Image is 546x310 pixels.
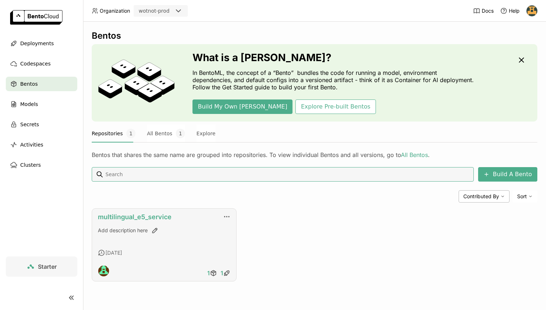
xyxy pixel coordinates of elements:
[20,140,43,149] span: Activities
[176,129,185,138] span: 1
[192,69,478,91] p: In BentoML, the concept of a “Bento” bundles the code for running a model, environment dependenci...
[20,120,39,129] span: Secrets
[6,36,77,51] a: Deployments
[482,8,494,14] span: Docs
[463,193,499,200] span: Contributed By
[147,124,185,143] button: All Bentos
[20,80,38,88] span: Bentos
[105,169,471,180] input: Search
[207,269,210,277] span: 1
[526,5,537,16] img: WotNot Developer
[196,124,216,143] button: Explore
[97,59,175,107] img: cover onboarding
[6,117,77,132] a: Secrets
[295,99,376,114] button: Explore Pre-built Bentos
[20,100,38,109] span: Models
[221,269,223,277] span: 1
[126,129,135,138] span: 1
[401,151,428,158] a: All Bentos
[6,137,77,152] a: Activities
[105,250,122,256] span: [DATE]
[98,266,109,276] img: Darshit Bhuva
[517,193,527,200] span: Sort
[38,263,57,270] span: Starter
[100,8,130,14] span: Organization
[20,59,51,68] span: Codespaces
[509,8,520,14] span: Help
[92,124,135,143] button: Repositories
[98,213,172,221] a: multilingual_e5_service
[92,151,537,158] div: Bentos that shares the same name are grouped into repositories. To view individual Bentos and all...
[6,97,77,111] a: Models
[98,227,230,234] div: Add description here
[192,99,292,114] button: Build My Own [PERSON_NAME]
[478,167,537,182] button: Build A Bento
[459,190,510,203] div: Contributed By
[6,77,77,91] a: Bentos
[512,190,537,203] div: Sort
[6,56,77,71] a: Codespaces
[205,266,219,280] a: 1
[6,158,77,172] a: Clusters
[20,39,54,48] span: Deployments
[170,8,171,15] input: Selected wotnot-prod.
[219,266,232,280] a: 1
[20,161,41,169] span: Clusters
[500,7,520,14] div: Help
[10,10,62,25] img: logo
[473,7,494,14] a: Docs
[6,256,77,277] a: Starter
[139,7,169,14] div: wotnot-prod
[92,30,537,41] div: Bentos
[192,52,478,63] h3: What is a [PERSON_NAME]?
